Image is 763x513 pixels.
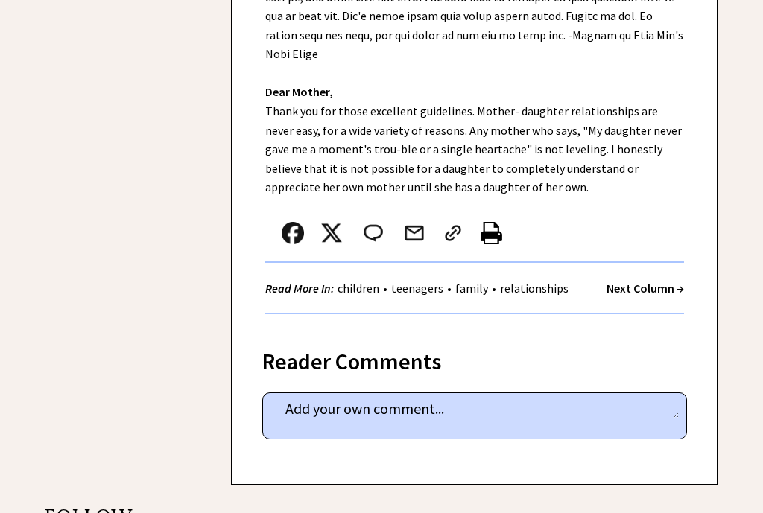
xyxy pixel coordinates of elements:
div: • • • [265,279,572,298]
a: children [334,281,383,296]
strong: Read More In: [265,281,334,296]
a: teenagers [387,281,447,296]
img: message_round%202.png [361,222,386,244]
a: Next Column → [607,281,684,296]
strong: Dear Mother, [265,84,333,99]
img: mail.png [403,222,425,244]
img: printer%20icon.png [481,222,502,244]
a: family [452,281,492,296]
img: facebook.png [282,222,304,244]
img: link_02.png [442,222,464,244]
a: relationships [496,281,572,296]
img: x_small.png [320,222,343,244]
div: Reader Comments [262,345,687,369]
